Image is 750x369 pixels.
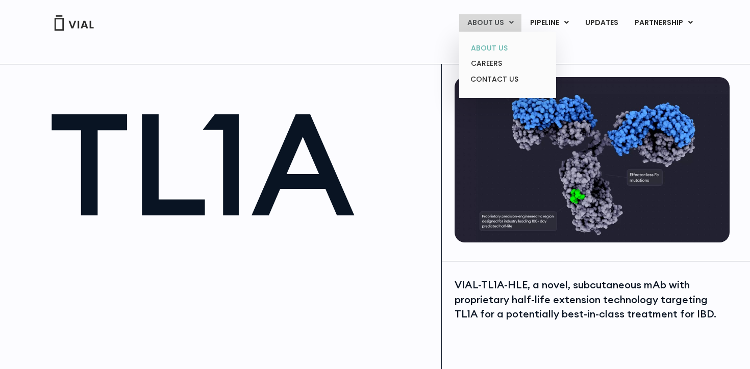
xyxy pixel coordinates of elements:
[49,92,431,235] h1: TL1A
[627,14,701,32] a: PARTNERSHIPMenu Toggle
[455,77,730,242] img: TL1A antibody diagram.
[54,15,94,31] img: Vial Logo
[577,14,626,32] a: UPDATES
[463,40,552,56] a: ABOUT US
[463,56,552,71] a: CAREERS
[459,14,521,32] a: ABOUT USMenu Toggle
[455,278,727,322] div: VIAL-TL1A-HLE, a novel, subcutaneous mAb with proprietary half-life extension technology targetin...
[463,71,552,88] a: CONTACT US
[522,14,577,32] a: PIPELINEMenu Toggle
